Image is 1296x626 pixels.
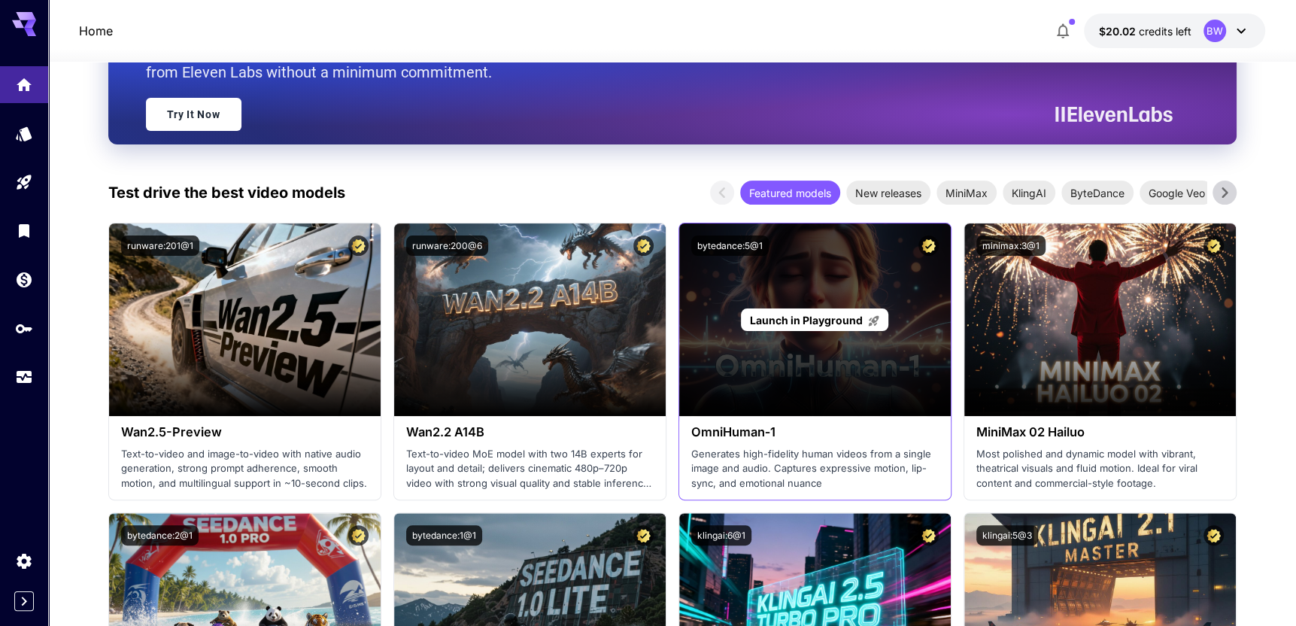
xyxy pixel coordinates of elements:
[740,181,840,205] div: Featured models
[406,525,482,545] button: bytedance:1@1
[691,447,939,491] p: Generates high-fidelity human videos from a single image and audio. Captures expressive motion, l...
[406,447,654,491] p: Text-to-video MoE model with two 14B experts for layout and detail; delivers cinematic 480p–720p ...
[406,425,654,439] h3: Wan2.2 A14B
[121,236,199,256] button: runware:201@1
[691,525,751,545] button: klingai:6@1
[15,71,33,90] div: Home
[936,185,997,201] span: MiniMax
[348,525,369,545] button: Certified Model – Vetted for best performance and includes a commercial license.
[348,236,369,256] button: Certified Model – Vetted for best performance and includes a commercial license.
[936,181,997,205] div: MiniMax
[1140,181,1214,205] div: Google Veo
[394,223,666,416] img: alt
[79,22,113,40] nav: breadcrumb
[740,185,840,201] span: Featured models
[1203,525,1224,545] button: Certified Model – Vetted for best performance and includes a commercial license.
[633,525,654,545] button: Certified Model – Vetted for best performance and includes a commercial license.
[633,236,654,256] button: Certified Model – Vetted for best performance and includes a commercial license.
[964,223,1236,416] img: alt
[1099,25,1139,38] span: $20.02
[691,425,939,439] h3: OmniHuman‑1
[976,425,1224,439] h3: MiniMax 02 Hailuo
[918,236,939,256] button: Certified Model – Vetted for best performance and includes a commercial license.
[846,185,930,201] span: New releases
[1203,20,1226,42] div: BW
[976,236,1046,256] button: minimax:3@1
[79,22,113,40] a: Home
[741,308,888,332] a: Launch in Playground
[1003,181,1055,205] div: KlingAI
[976,447,1224,491] p: Most polished and dynamic model with vibrant, theatrical visuals and fluid motion. Ideal for vira...
[918,525,939,545] button: Certified Model – Vetted for best performance and includes a commercial license.
[108,181,345,204] p: Test drive the best video models
[15,221,33,240] div: Library
[846,181,930,205] div: New releases
[109,223,381,416] img: alt
[15,270,33,289] div: Wallet
[121,447,369,491] p: Text-to-video and image-to-video with native audio generation, strong prompt adherence, smooth mo...
[1003,185,1055,201] span: KlingAI
[146,98,241,131] a: Try It Now
[14,591,34,611] button: Expand sidebar
[976,525,1038,545] button: klingai:5@3
[750,314,863,327] span: Launch in Playground
[15,368,33,387] div: Usage
[15,173,33,192] div: Playground
[1061,185,1134,201] span: ByteDance
[15,124,33,143] div: Models
[1140,185,1214,201] span: Google Veo
[1203,236,1224,256] button: Certified Model – Vetted for best performance and includes a commercial license.
[15,552,33,570] div: Settings
[1084,14,1265,48] button: $20.0224BW
[121,525,199,545] button: bytedance:2@1
[406,236,488,256] button: runware:200@6
[1099,23,1191,39] div: $20.0224
[1139,25,1191,38] span: credits left
[121,425,369,439] h3: Wan2.5-Preview
[691,236,769,256] button: bytedance:5@1
[15,319,33,338] div: API Keys
[1061,181,1134,205] div: ByteDance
